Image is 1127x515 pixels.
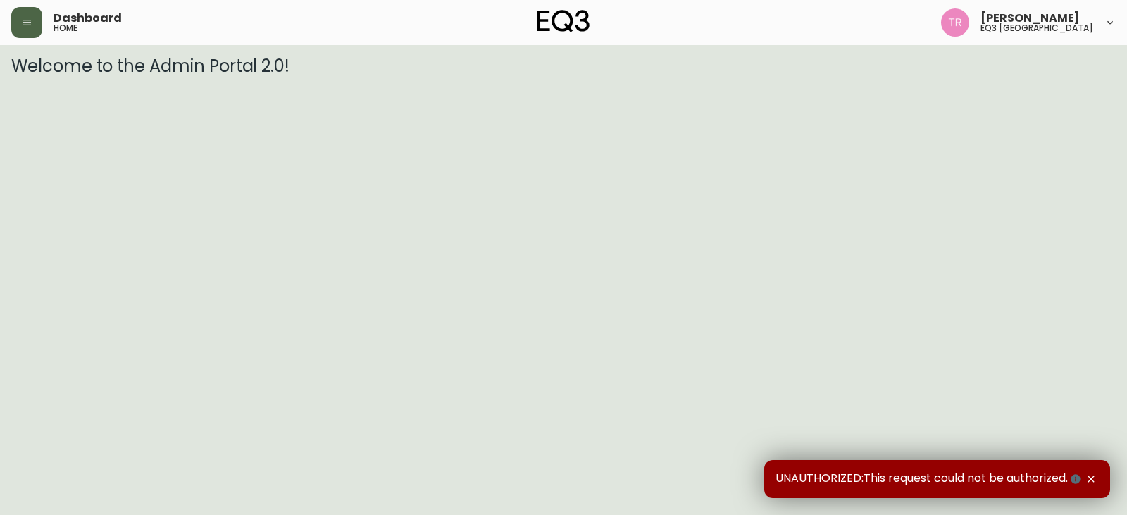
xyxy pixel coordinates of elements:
[941,8,969,37] img: 214b9049a7c64896e5c13e8f38ff7a87
[54,24,77,32] h5: home
[776,471,1083,487] span: UNAUTHORIZED:This request could not be authorized.
[980,13,1080,24] span: [PERSON_NAME]
[54,13,122,24] span: Dashboard
[980,24,1093,32] h5: eq3 [GEOGRAPHIC_DATA]
[11,56,1116,76] h3: Welcome to the Admin Portal 2.0!
[537,10,590,32] img: logo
